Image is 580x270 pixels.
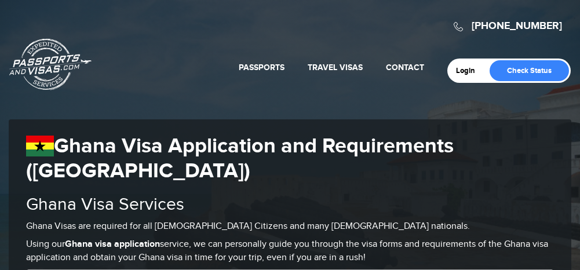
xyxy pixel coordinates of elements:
[472,20,562,32] a: [PHONE_NUMBER]
[490,60,569,81] a: Check Status
[386,63,424,72] a: Contact
[9,38,92,90] a: Passports & [DOMAIN_NAME]
[456,66,483,75] a: Login
[239,63,284,72] a: Passports
[26,195,554,214] h2: Ghana Visa Services
[26,134,554,184] h1: Ghana Visa Application and Requirements ([GEOGRAPHIC_DATA])
[65,239,160,250] strong: Ghana visa application
[308,63,363,72] a: Travel Visas
[26,220,554,233] p: Ghana Visas are required for all [DEMOGRAPHIC_DATA] Citizens and many [DEMOGRAPHIC_DATA] nationals.
[26,238,554,265] p: Using our service, we can personally guide you through the visa forms and requirements of the Gha...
